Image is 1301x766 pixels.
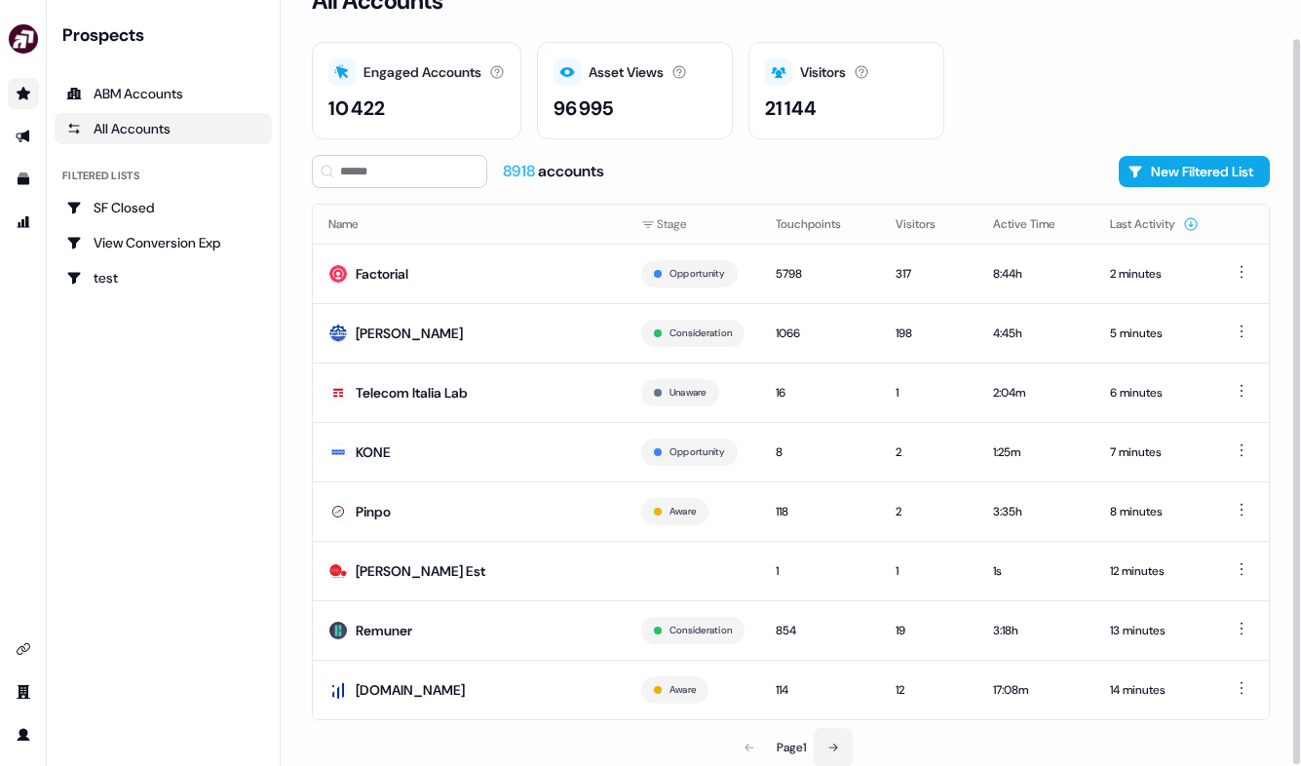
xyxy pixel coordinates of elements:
[993,264,1079,284] div: 8:44h
[670,681,696,699] button: Aware
[896,442,962,462] div: 2
[8,164,39,195] a: Go to templates
[1110,561,1199,581] div: 12 minutes
[670,325,732,342] button: Consideration
[356,324,463,343] div: [PERSON_NAME]
[993,680,1079,700] div: 17:08m
[896,264,962,284] div: 317
[670,503,696,520] button: Aware
[8,633,39,665] a: Go to integrations
[1110,502,1199,521] div: 8 minutes
[8,78,39,109] a: Go to prospects
[66,198,260,217] div: SF Closed
[993,383,1079,402] div: 2:04m
[896,207,959,242] button: Visitors
[776,264,864,284] div: 5798
[1110,324,1199,343] div: 5 minutes
[993,324,1079,343] div: 4:45h
[993,442,1079,462] div: 1:25m
[896,680,962,700] div: 12
[776,324,864,343] div: 1066
[993,502,1079,521] div: 3:35h
[8,207,39,238] a: Go to attribution
[670,443,725,461] button: Opportunity
[313,205,626,244] th: Name
[896,561,962,581] div: 1
[55,192,272,223] a: Go to SF Closed
[554,94,613,123] div: 96 995
[765,94,817,123] div: 21 144
[896,324,962,343] div: 198
[356,502,391,521] div: Pinpo
[776,561,864,581] div: 1
[8,121,39,152] a: Go to outbound experience
[66,233,260,252] div: View Conversion Exp
[777,738,806,757] div: Page 1
[8,676,39,708] a: Go to team
[364,62,481,83] div: Engaged Accounts
[993,561,1079,581] div: 1s
[55,78,272,109] a: ABM Accounts
[55,227,272,258] a: Go to View Conversion Exp
[776,621,864,640] div: 854
[356,383,468,402] div: Telecom Italia Lab
[993,621,1079,640] div: 3:18h
[589,62,664,83] div: Asset Views
[993,207,1079,242] button: Active Time
[328,94,385,123] div: 10 422
[776,207,864,242] button: Touchpoints
[1110,680,1199,700] div: 14 minutes
[1119,156,1270,187] button: New Filtered List
[670,622,732,639] button: Consideration
[896,621,962,640] div: 19
[356,680,465,700] div: [DOMAIN_NAME]
[776,680,864,700] div: 114
[55,113,272,144] a: All accounts
[1110,207,1199,242] button: Last Activity
[8,719,39,750] a: Go to profile
[356,264,408,284] div: Factorial
[1110,621,1199,640] div: 13 minutes
[356,442,391,462] div: KONE
[1110,383,1199,402] div: 6 minutes
[66,119,260,138] div: All Accounts
[641,214,745,234] div: Stage
[1110,264,1199,284] div: 2 minutes
[356,621,412,640] div: Remuner
[896,502,962,521] div: 2
[800,62,846,83] div: Visitors
[670,384,707,402] button: Unaware
[66,84,260,103] div: ABM Accounts
[776,502,864,521] div: 118
[503,161,604,182] div: accounts
[62,23,272,47] div: Prospects
[62,168,139,184] div: Filtered lists
[776,383,864,402] div: 16
[55,262,272,293] a: Go to test
[896,383,962,402] div: 1
[1110,442,1199,462] div: 7 minutes
[356,561,485,581] div: [PERSON_NAME] Est
[776,442,864,462] div: 8
[66,268,260,287] div: test
[670,265,725,283] button: Opportunity
[503,161,538,181] span: 8918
